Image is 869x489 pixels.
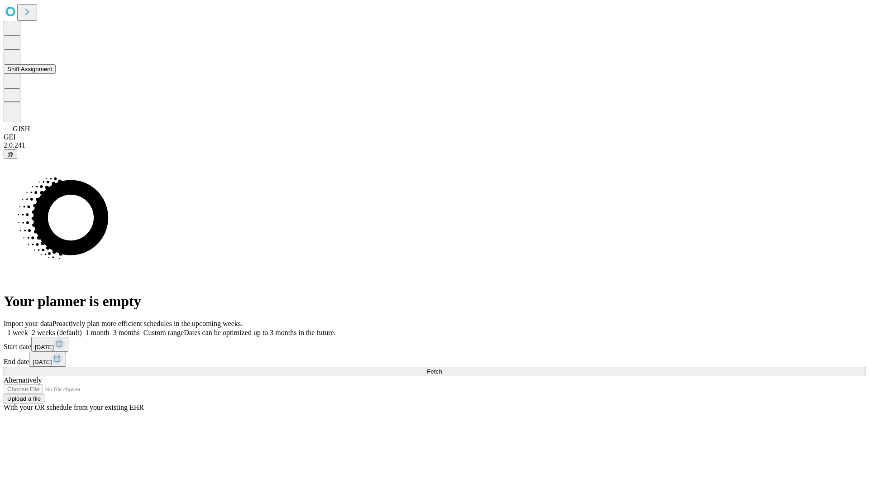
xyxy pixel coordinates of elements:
[31,337,68,352] button: [DATE]
[29,352,66,367] button: [DATE]
[4,320,53,327] span: Import your data
[4,293,865,310] h1: Your planner is empty
[7,329,28,336] span: 1 week
[4,367,865,376] button: Fetch
[4,394,44,403] button: Upload a file
[4,141,865,149] div: 2.0.241
[113,329,140,336] span: 3 months
[427,368,442,375] span: Fetch
[53,320,243,327] span: Proactively plan more efficient schedules in the upcoming weeks.
[4,64,56,74] button: Shift Assignment
[4,133,865,141] div: GEI
[184,329,335,336] span: Dates can be optimized up to 3 months in the future.
[13,125,30,133] span: GJSH
[33,359,52,365] span: [DATE]
[7,151,14,158] span: @
[4,403,144,411] span: With your OR schedule from your existing EHR
[4,352,865,367] div: End date
[86,329,110,336] span: 1 month
[4,337,865,352] div: Start date
[35,344,54,350] span: [DATE]
[4,376,42,384] span: Alternatively
[4,149,17,159] button: @
[143,329,184,336] span: Custom range
[32,329,82,336] span: 2 weeks (default)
